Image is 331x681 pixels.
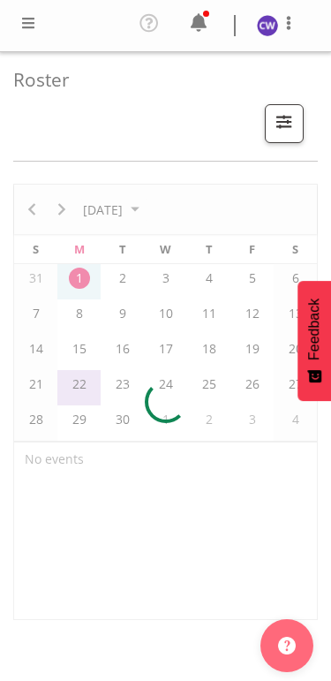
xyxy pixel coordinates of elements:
[257,15,278,36] img: cherie-williams10091.jpg
[297,280,331,400] button: Feedback - Show survey
[306,298,322,359] span: Feedback
[278,637,296,655] img: help-xxl-2.png
[13,70,304,90] h4: Roster
[265,104,304,143] button: Filter Shifts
